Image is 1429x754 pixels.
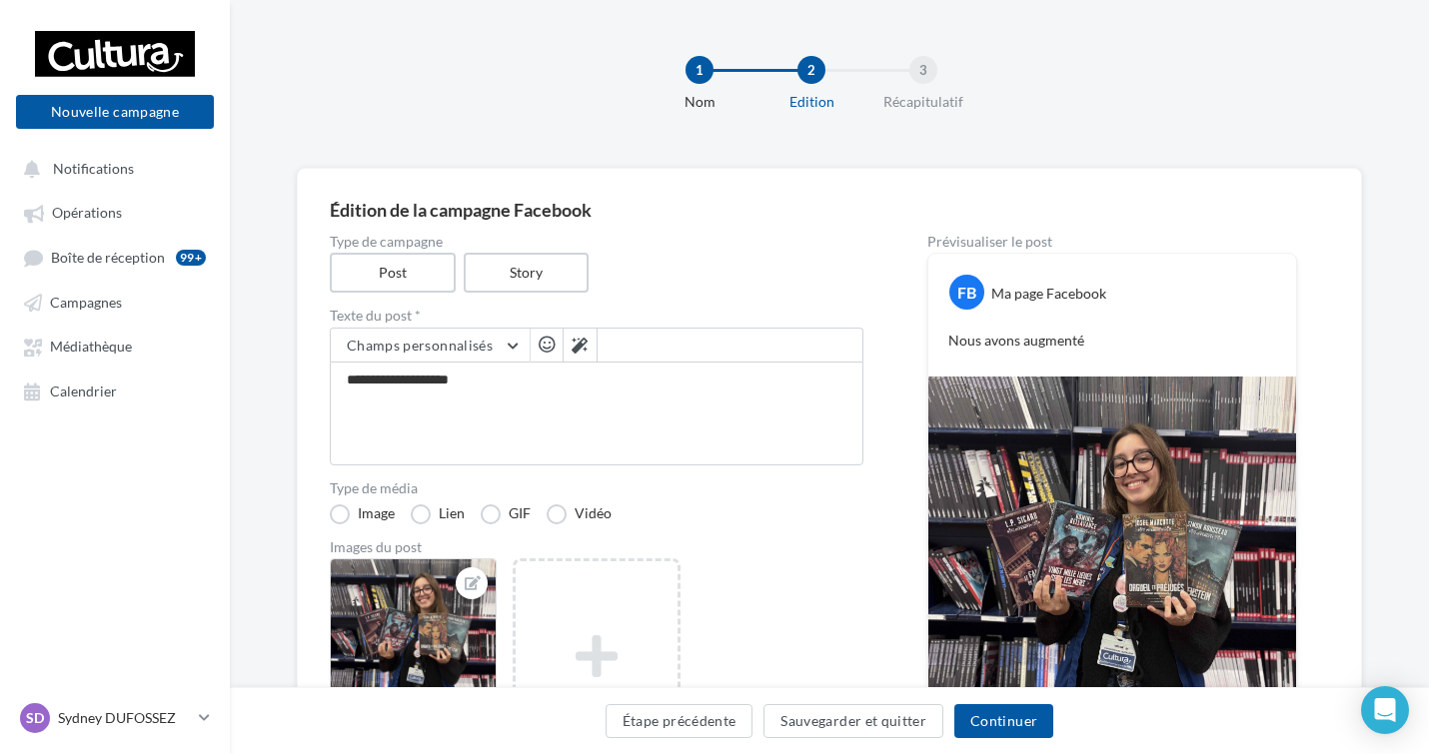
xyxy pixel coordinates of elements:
div: Récapitulatif [859,92,987,112]
a: SD Sydney DUFOSSEZ [16,699,214,737]
span: SD [26,708,44,728]
label: Type de média [330,481,863,495]
button: Notifications [12,150,210,186]
label: Type de campagne [330,235,863,249]
div: FB [949,275,984,310]
div: Nom [636,92,763,112]
label: Lien [411,504,465,524]
label: Post [330,253,456,293]
button: Continuer [954,704,1053,738]
label: Vidéo [547,504,612,524]
label: Story [464,253,590,293]
div: Images du post [330,540,863,554]
span: Calendrier [50,382,117,399]
div: Open Intercom Messenger [1361,686,1409,734]
div: 1 [686,56,714,84]
div: 3 [909,56,937,84]
label: Image [330,504,395,524]
div: Prévisualiser le post [927,235,1297,249]
button: Nouvelle campagne [16,95,214,129]
button: Champs personnalisés [331,329,530,363]
a: Campagnes [12,284,218,320]
div: 99+ [176,250,206,266]
a: Boîte de réception99+ [12,239,218,276]
div: Édition de la campagne Facebook [330,201,1329,219]
span: Boîte de réception [51,249,165,266]
p: Nous avons augmenté [948,331,1276,351]
div: Edition [747,92,875,112]
span: Opérations [52,205,122,222]
span: Médiathèque [50,339,132,356]
div: Ma page Facebook [991,284,1106,304]
button: Sauvegarder et quitter [763,704,943,738]
label: GIF [481,504,531,524]
p: Sydney DUFOSSEZ [58,708,191,728]
a: Médiathèque [12,328,218,364]
span: Notifications [53,160,134,177]
a: Opérations [12,194,218,230]
span: Champs personnalisés [347,337,493,354]
div: 2 [797,56,825,84]
a: Calendrier [12,373,218,408]
button: Étape précédente [606,704,753,738]
span: Campagnes [50,294,122,311]
label: Texte du post * [330,309,863,323]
